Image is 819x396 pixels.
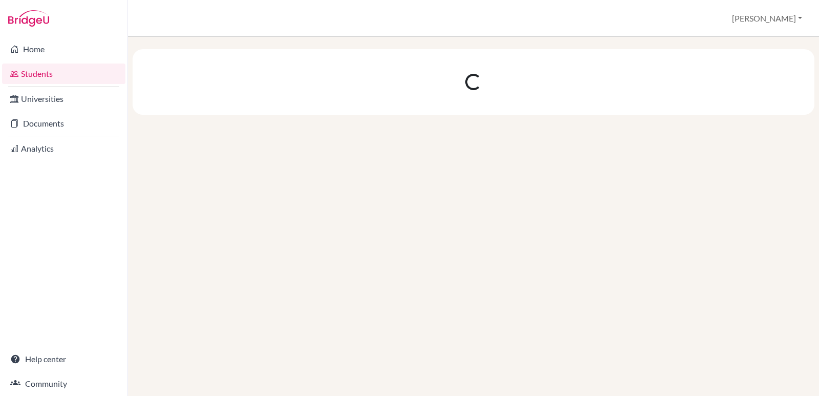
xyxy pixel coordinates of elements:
a: Community [2,373,125,394]
a: Analytics [2,138,125,159]
a: Students [2,64,125,84]
a: Home [2,39,125,59]
img: Bridge-U [8,10,49,27]
button: [PERSON_NAME] [727,9,807,28]
a: Documents [2,113,125,134]
a: Universities [2,89,125,109]
a: Help center [2,349,125,369]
